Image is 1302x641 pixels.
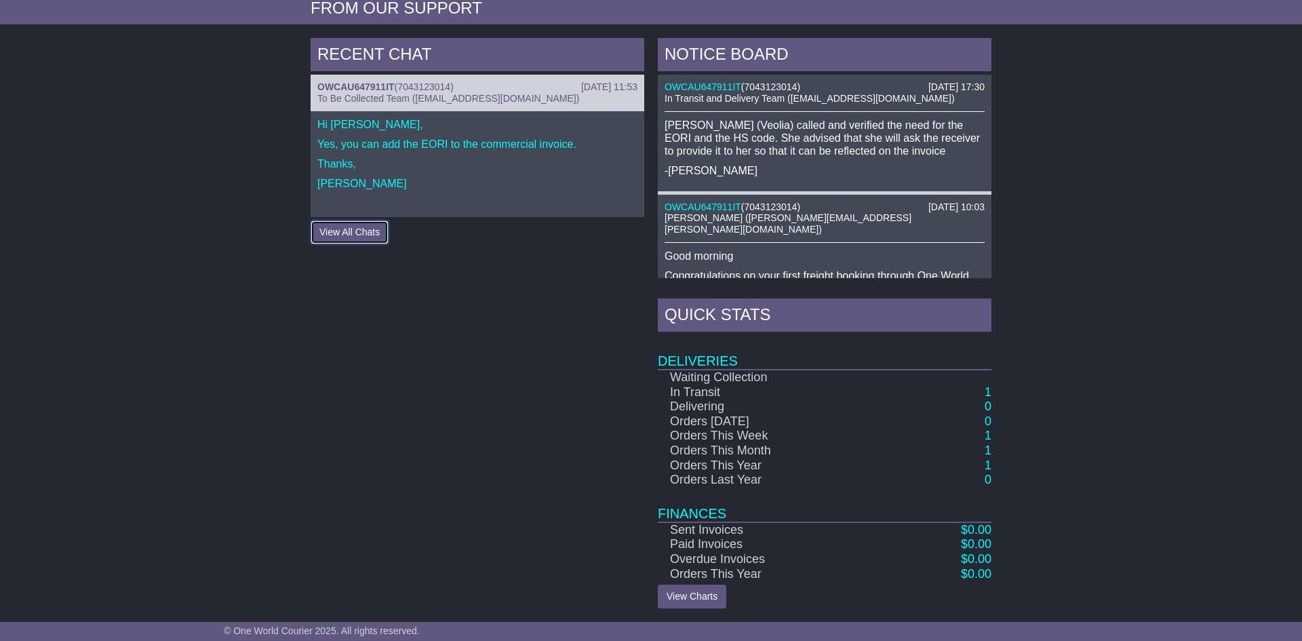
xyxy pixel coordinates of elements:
a: 0 [985,473,991,486]
a: 0 [985,400,991,413]
span: 7043123014 [745,201,797,212]
a: $0.00 [961,537,991,551]
a: View Charts [658,585,726,608]
p: [PERSON_NAME] (Veolia) called and verified the need for the EORI and the HS code. She advised tha... [665,119,985,158]
a: $0.00 [961,552,991,566]
a: 1 [985,385,991,399]
div: ( ) [665,81,985,93]
div: Quick Stats [658,298,991,335]
span: 0.00 [968,552,991,566]
p: [PERSON_NAME] [317,177,637,190]
p: Thanks, [317,157,637,170]
a: $0.00 [961,523,991,537]
a: 0 [985,414,991,428]
a: OWCAU647911IT [665,201,741,212]
span: © One World Courier 2025. All rights reserved. [224,625,420,636]
p: Good morning [665,250,985,263]
div: [DATE] 10:03 [928,201,985,213]
td: Orders This Week [658,429,900,444]
a: 1 [985,459,991,472]
td: Delivering [658,400,900,414]
div: ( ) [317,81,637,93]
div: [DATE] 11:53 [581,81,637,93]
a: $0.00 [961,567,991,581]
td: Orders [DATE] [658,414,900,429]
span: 0.00 [968,537,991,551]
p: Yes, you can add the EORI to the commercial invoice. [317,138,637,151]
a: OWCAU647911IT [665,81,741,92]
span: To Be Collected Team ([EMAIL_ADDRESS][DOMAIN_NAME]) [317,93,579,104]
div: ( ) [665,201,985,213]
td: Orders This Month [658,444,900,459]
a: 1 [985,429,991,442]
a: 1 [985,444,991,457]
span: 0.00 [968,567,991,581]
td: Orders Last Year [658,473,900,488]
div: RECENT CHAT [311,38,644,75]
p: Congratulations on your first freight booking through One World Courier. We've prioritised your r... [665,269,985,360]
td: Paid Invoices [658,537,900,552]
button: View All Chats [311,220,389,244]
span: 7043123014 [397,81,450,92]
td: In Transit [658,385,900,400]
p: -[PERSON_NAME] [665,164,985,177]
td: Finances [658,488,991,522]
td: Sent Invoices [658,522,900,538]
td: Orders This Year [658,567,900,582]
td: Overdue Invoices [658,552,900,567]
span: 7043123014 [745,81,797,92]
td: Orders This Year [658,459,900,473]
td: Deliveries [658,335,991,370]
a: OWCAU647911IT [317,81,395,92]
div: NOTICE BOARD [658,38,991,75]
span: [PERSON_NAME] ([PERSON_NAME][EMAIL_ADDRESS][PERSON_NAME][DOMAIN_NAME]) [665,212,911,235]
td: Waiting Collection [658,370,900,385]
p: Hi [PERSON_NAME], [317,118,637,131]
span: 0.00 [968,523,991,537]
div: [DATE] 17:30 [928,81,985,93]
span: In Transit and Delivery Team ([EMAIL_ADDRESS][DOMAIN_NAME]) [665,93,955,104]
